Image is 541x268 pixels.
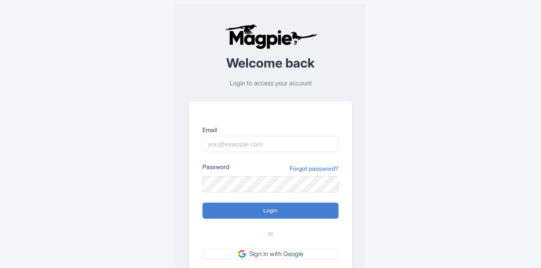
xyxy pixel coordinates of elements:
[268,229,273,239] span: or
[202,203,339,219] input: Login
[290,164,339,173] a: Forgot password?
[189,56,352,70] h2: Welcome back
[202,136,339,152] input: you@example.com
[202,125,339,134] label: Email
[189,79,352,88] p: Login to access your account
[223,24,319,49] img: logo-ab69f6fb50320c5b225c76a69d11143b.png
[238,250,246,258] img: google.svg
[202,162,229,171] label: Password
[202,249,339,260] a: Sign in with Google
